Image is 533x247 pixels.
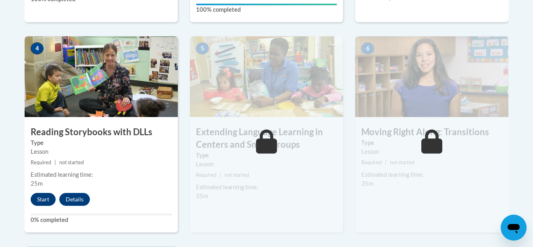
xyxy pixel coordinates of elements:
[31,193,56,206] button: Start
[31,42,44,54] span: 4
[31,138,172,147] label: Type
[31,147,172,156] div: Lesson
[225,172,249,178] span: not started
[355,36,508,117] img: Course Image
[361,42,374,54] span: 6
[31,170,172,179] div: Estimated learning time:
[390,159,414,165] span: not started
[25,36,178,117] img: Course Image
[361,180,373,187] span: 35m
[196,183,337,192] div: Estimated learning time:
[59,159,84,165] span: not started
[220,172,221,178] span: |
[25,126,178,138] h3: Reading Storybooks with DLLs
[361,170,502,179] div: Estimated learning time:
[31,216,172,224] label: 0% completed
[196,151,337,160] label: Type
[196,42,209,54] span: 5
[54,159,56,165] span: |
[196,193,208,199] span: 35m
[385,159,387,165] span: |
[196,160,337,169] div: Lesson
[190,36,343,117] img: Course Image
[31,159,51,165] span: Required
[361,147,502,156] div: Lesson
[501,215,527,241] iframe: Button to launch messaging window
[190,126,343,151] h3: Extending Language Learning in Centers and Small Groups
[361,138,502,147] label: Type
[59,193,90,206] button: Details
[196,5,337,14] label: 100% completed
[355,126,508,138] h3: Moving Right Along: Transitions
[31,180,43,187] span: 25m
[196,172,217,178] span: Required
[361,159,382,165] span: Required
[196,4,337,5] div: Your progress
